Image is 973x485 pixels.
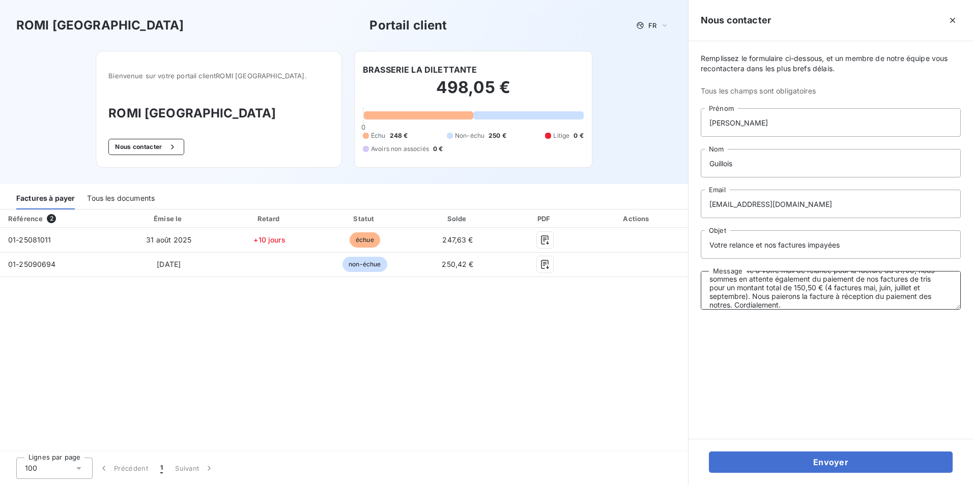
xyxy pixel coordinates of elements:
[8,260,56,268] span: 01-25090694
[16,188,75,209] div: Factures à payer
[119,214,219,224] div: Émise le
[506,214,584,224] div: PDF
[701,271,961,310] textarea: Bonjour, suite à votre mail de relance pour la facture du 31/08, nous sommes en attente également...
[93,458,154,479] button: Précédent
[489,131,506,140] span: 250 €
[414,214,501,224] div: Solde
[574,131,583,140] span: 0 €
[390,131,408,140] span: 248 €
[701,13,771,27] h5: Nous contacter
[442,235,473,244] span: 247,63 €
[160,463,163,473] span: 1
[16,16,184,35] h3: ROMI [GEOGRAPHIC_DATA]
[157,260,181,268] span: [DATE]
[154,458,169,479] button: 1
[701,230,961,259] input: placeholder
[369,16,447,35] h3: Portail client
[108,104,329,123] h3: ROMI [GEOGRAPHIC_DATA]
[709,451,953,473] button: Envoyer
[87,188,155,209] div: Tous les documents
[588,214,686,224] div: Actions
[701,190,961,218] input: placeholder
[363,77,584,108] h2: 498,05 €
[8,215,43,223] div: Référence
[433,144,443,154] span: 0 €
[146,235,191,244] span: 31 août 2025
[701,149,961,177] input: placeholder
[25,463,37,473] span: 100
[371,131,386,140] span: Échu
[648,21,656,29] span: FR
[361,123,365,131] span: 0
[701,108,961,137] input: placeholder
[342,257,387,272] span: non-échue
[553,131,569,140] span: Litige
[350,232,380,248] span: échue
[108,72,329,80] span: Bienvenue sur votre portail client ROMI [GEOGRAPHIC_DATA] .
[223,214,316,224] div: Retard
[320,214,410,224] div: Statut
[363,64,477,76] h6: BRASSERIE LA DILETTANTE
[701,86,961,96] span: Tous les champs sont obligatoires
[701,53,961,74] span: Remplissez le formulaire ci-dessous, et un membre de notre équipe vous recontactera dans les plus...
[169,458,220,479] button: Suivant
[442,260,473,268] span: 250,42 €
[253,235,285,244] span: +10 jours
[371,144,429,154] span: Avoirs non associés
[8,235,51,244] span: 01-25081011
[108,139,184,155] button: Nous contacter
[47,214,56,223] span: 2
[455,131,484,140] span: Non-échu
